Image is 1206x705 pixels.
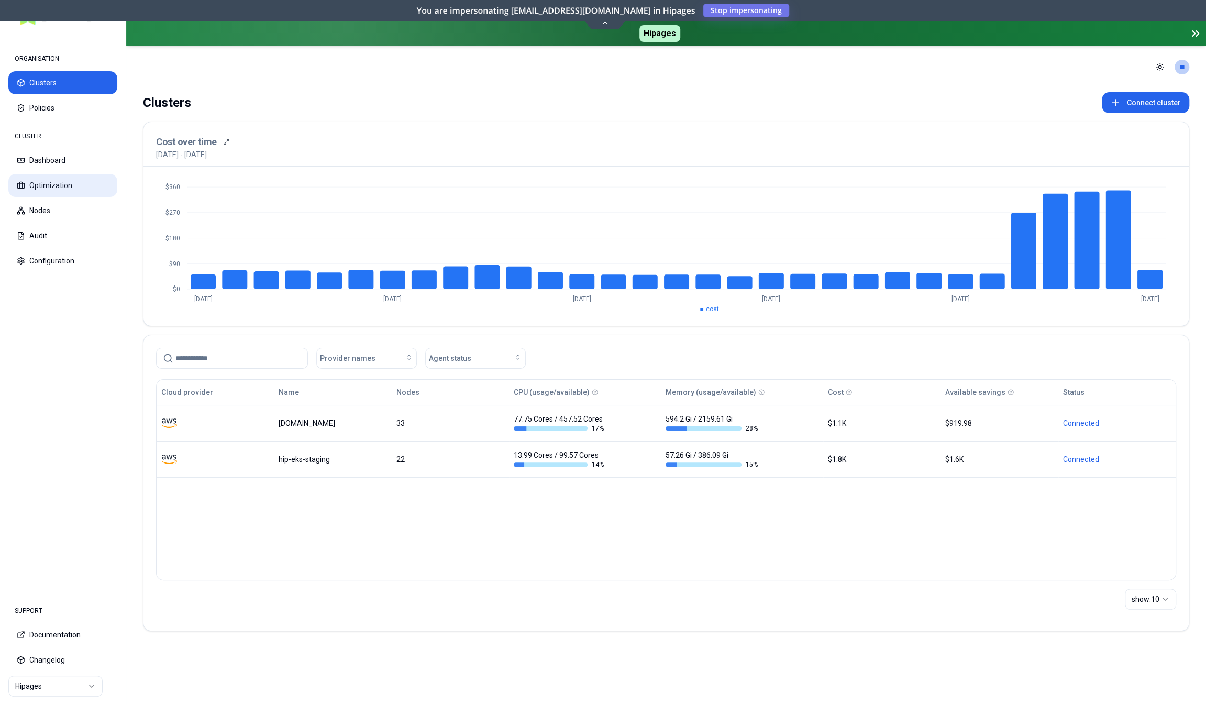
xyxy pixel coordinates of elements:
[666,382,756,403] button: Memory (usage/available)
[8,174,117,197] button: Optimization
[951,295,970,302] tspan: [DATE]
[828,454,936,465] div: $1.8K
[316,348,417,369] button: Provider names
[396,418,504,428] div: 33
[1063,454,1171,465] div: Connected
[8,48,117,69] div: ORGANISATION
[396,382,419,403] button: Nodes
[396,454,504,465] div: 22
[169,260,180,267] tspan: $90
[8,96,117,119] button: Policies
[161,415,177,431] img: aws
[161,451,177,467] img: aws
[762,295,780,302] tspan: [DATE]
[666,414,758,433] div: 594.2 Gi / 2159.61 Gi
[1063,387,1085,398] div: Status
[8,71,117,94] button: Clusters
[1063,418,1171,428] div: Connected
[429,353,471,363] span: Agent status
[514,450,606,469] div: 13.99 Cores / 99.57 Cores
[828,382,844,403] button: Cost
[828,418,936,428] div: $1.1K
[514,424,606,433] div: 17 %
[666,450,758,469] div: 57.26 Gi / 386.09 Gi
[8,199,117,222] button: Nodes
[173,285,180,293] tspan: $0
[8,249,117,272] button: Configuration
[194,295,213,302] tspan: [DATE]
[156,135,217,149] h3: Cost over time
[320,353,375,363] span: Provider names
[143,92,191,113] div: Clusters
[573,295,591,302] tspan: [DATE]
[8,149,117,172] button: Dashboard
[161,382,213,403] button: Cloud provider
[8,224,117,247] button: Audit
[8,623,117,646] button: Documentation
[945,454,1053,465] div: $1.6K
[8,126,117,147] div: CLUSTER
[425,348,526,369] button: Agent status
[383,295,402,302] tspan: [DATE]
[945,382,1005,403] button: Available savings
[1102,92,1189,113] button: Connect cluster
[1141,295,1159,302] tspan: [DATE]
[156,149,207,160] p: [DATE] - [DATE]
[279,382,299,403] button: Name
[165,209,180,216] tspan: $270
[165,235,180,242] tspan: $180
[705,305,718,313] span: cost
[666,460,758,469] div: 15 %
[514,414,606,433] div: 77.75 Cores / 457.52 Cores
[514,382,590,403] button: CPU (usage/available)
[165,183,180,191] tspan: $360
[639,25,680,42] span: Hipages
[8,600,117,621] div: SUPPORT
[514,460,606,469] div: 14 %
[666,424,758,433] div: 28 %
[279,454,386,465] div: hip-eks-staging
[8,648,117,671] button: Changelog
[945,418,1053,428] div: $919.98
[279,418,386,428] div: luke.kubernetes.hipagesgroup.com.au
